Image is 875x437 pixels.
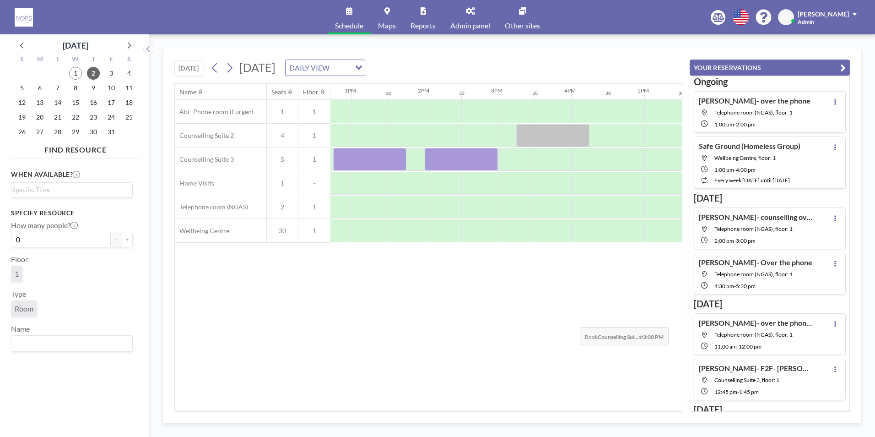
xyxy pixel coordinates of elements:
span: Thursday, October 16, 2025 [87,96,100,109]
span: Thursday, October 30, 2025 [87,126,100,138]
span: 4 [267,131,298,140]
span: 1 [298,131,330,140]
span: Sunday, October 26, 2025 [16,126,28,138]
span: - [734,237,736,244]
span: Friday, October 24, 2025 [105,111,118,124]
span: Wednesday, October 29, 2025 [69,126,82,138]
span: Room [15,304,33,313]
span: 12:00 PM [739,343,762,350]
h4: FIND RESOURCE [11,142,140,154]
div: 30 [532,90,538,96]
div: 2PM [418,87,429,94]
span: Tuesday, October 21, 2025 [51,111,64,124]
button: [DATE] [174,60,203,76]
span: 2:00 PM [714,237,734,244]
span: Sunday, October 12, 2025 [16,96,28,109]
div: S [13,54,31,66]
span: - [734,121,736,128]
span: Wellbeing Centre [175,227,229,235]
h4: [PERSON_NAME]- over the phone- [PERSON_NAME] [699,318,813,328]
span: 5 [267,155,298,164]
h4: Safe Ground (Homeless Group) [699,142,800,151]
div: 3PM [491,87,502,94]
span: Sunday, October 19, 2025 [16,111,28,124]
span: 1 [298,227,330,235]
label: Name [11,324,30,333]
div: 1PM [345,87,356,94]
span: 1 [298,203,330,211]
div: 4PM [564,87,576,94]
span: 2:00 PM [736,121,756,128]
button: YOUR RESERVATIONS [690,60,850,76]
span: Wednesday, October 22, 2025 [69,111,82,124]
span: - [737,388,739,395]
div: 30 [605,90,611,96]
span: 11:00 AM [714,343,737,350]
input: Search for option [332,62,350,74]
b: Counselling Sui... [598,333,638,340]
div: [DATE] [63,39,88,52]
div: Search for option [11,336,132,351]
span: - [734,283,736,290]
span: Abi- Phone room if urgent [175,108,254,116]
span: - [298,179,330,187]
div: Seats [271,88,286,96]
div: M [31,54,49,66]
span: Admin [798,18,814,25]
div: Floor [303,88,319,96]
h3: [DATE] [694,192,846,204]
span: [PERSON_NAME] [798,10,849,18]
h4: [PERSON_NAME]- over the phone [699,96,810,105]
span: Wellbeing Centre, floor: 1 [714,154,776,161]
span: Counselling Suite 3 [175,155,234,164]
span: Tuesday, October 28, 2025 [51,126,64,138]
input: Search for option [12,338,127,350]
span: Telephone room (NGAS), floor: 1 [714,225,793,232]
span: Saturday, October 18, 2025 [123,96,135,109]
span: Saturday, October 11, 2025 [123,82,135,94]
div: 30 [679,90,684,96]
span: - [734,166,736,173]
label: Floor [11,255,28,264]
span: Telephone room (NGAS) [175,203,248,211]
span: Saturday, October 4, 2025 [123,67,135,80]
span: Friday, October 17, 2025 [105,96,118,109]
span: Monday, October 6, 2025 [33,82,46,94]
span: Wednesday, October 8, 2025 [69,82,82,94]
span: 1 [267,108,298,116]
h3: [DATE] [694,298,846,310]
span: AW [781,13,792,22]
span: Other sites [505,22,540,29]
span: Monday, October 27, 2025 [33,126,46,138]
h3: Ongoing [694,76,846,87]
span: Friday, October 10, 2025 [105,82,118,94]
span: Friday, October 3, 2025 [105,67,118,80]
span: 5:30 PM [736,283,756,290]
span: Thursday, October 2, 2025 [87,67,100,80]
div: F [102,54,120,66]
div: 30 [459,90,465,96]
b: 3:00 PM [643,333,664,340]
span: Counselling Suite 3, floor: 1 [714,377,779,383]
span: Telephone room (NGAS), floor: 1 [714,271,793,278]
span: [DATE] [239,60,275,74]
span: Tuesday, October 7, 2025 [51,82,64,94]
label: Type [11,290,26,299]
div: 30 [386,90,391,96]
span: Thursday, October 23, 2025 [87,111,100,124]
span: DAILY VIEW [287,62,331,74]
span: Book at [580,327,669,345]
span: - [737,343,739,350]
div: W [67,54,85,66]
span: every week [DATE] until [DATE] [714,177,790,184]
span: Sunday, October 5, 2025 [16,82,28,94]
img: organization-logo [15,8,33,27]
div: T [49,54,67,66]
span: Friday, October 31, 2025 [105,126,118,138]
h4: [PERSON_NAME]- counselling over the phone [699,213,813,222]
div: Search for option [286,60,365,76]
span: Tuesday, October 14, 2025 [51,96,64,109]
h3: Specify resource [11,209,133,217]
span: Home Visits [175,179,214,187]
span: 4:00 PM [736,166,756,173]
